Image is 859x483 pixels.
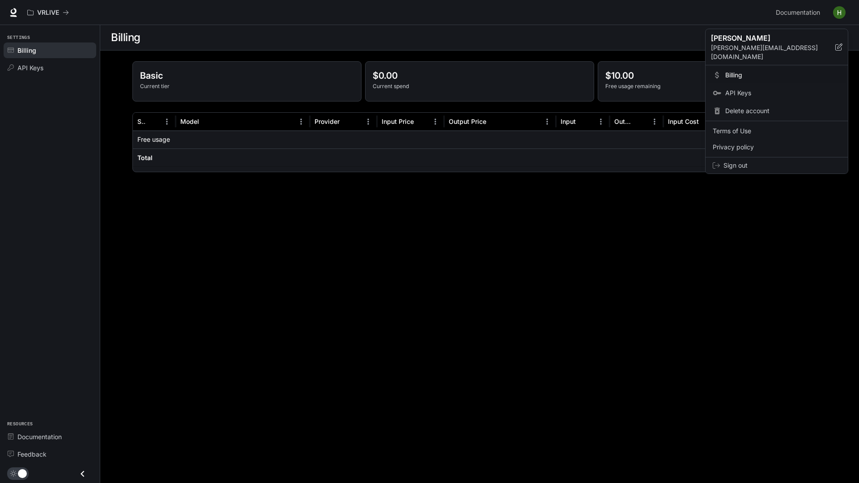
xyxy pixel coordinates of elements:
[713,127,841,136] span: Terms of Use
[707,123,846,139] a: Terms of Use
[711,33,821,43] p: [PERSON_NAME]
[707,67,846,83] a: Billing
[706,157,848,174] div: Sign out
[706,29,848,65] div: [PERSON_NAME][PERSON_NAME][EMAIL_ADDRESS][DOMAIN_NAME]
[707,139,846,155] a: Privacy policy
[725,106,841,115] span: Delete account
[711,43,835,61] p: [PERSON_NAME][EMAIL_ADDRESS][DOMAIN_NAME]
[707,103,846,119] div: Delete account
[725,71,841,80] span: Billing
[723,161,841,170] span: Sign out
[707,85,846,101] a: API Keys
[713,143,841,152] span: Privacy policy
[725,89,841,97] span: API Keys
